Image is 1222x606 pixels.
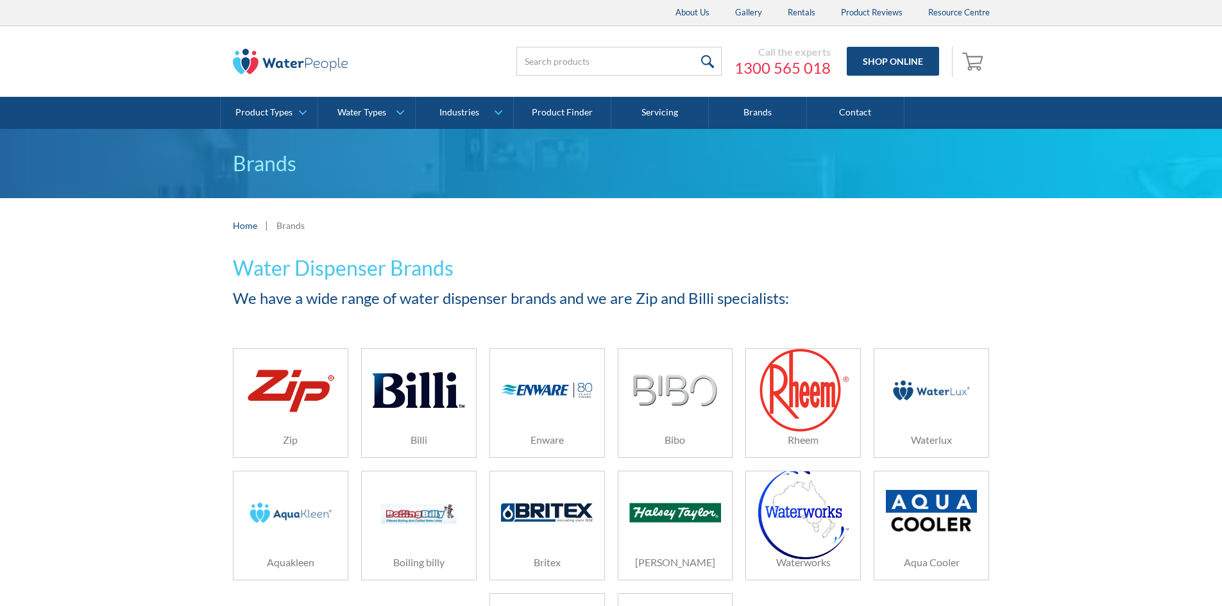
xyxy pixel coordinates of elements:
img: shopping cart [962,51,987,71]
a: WaterluxWaterlux [874,348,989,458]
a: AquakleenAquakleen [233,471,348,580]
img: Enware [501,382,592,399]
a: Brands [709,97,806,129]
a: Home [233,219,257,232]
img: Aquakleen [245,482,336,543]
p: Brands [233,148,990,179]
a: BiboBibo [618,348,733,458]
img: Rheem [758,348,849,433]
img: Aqua Cooler [886,490,977,535]
img: Boiling billy [373,482,464,543]
a: 1300 565 018 [734,58,831,78]
div: Call the experts [734,46,831,58]
a: Aqua CoolerAqua Cooler [874,471,989,580]
h6: Waterworks [746,555,860,570]
div: Water Types [337,107,386,118]
a: ZipZip [233,348,348,458]
div: Industries [439,107,479,118]
a: RheemRheem [745,348,861,458]
img: The Water People [233,49,348,74]
h6: Aqua Cooler [874,555,989,570]
a: EnwareEnware [489,348,605,458]
a: WaterworksWaterworks [745,471,861,580]
a: Product Finder [514,97,611,129]
a: Product Types [221,97,318,129]
h6: Britex [490,555,604,570]
img: Waterlux [886,360,977,421]
div: Brands [276,219,305,232]
a: Industries [416,97,513,129]
img: Halsey Taylor [629,503,720,523]
h2: We have a wide range of water dispenser brands and we are Zip and Billi specialists: [233,287,990,310]
h6: Enware [490,432,604,448]
a: Water Types [318,97,415,129]
a: Contact [807,97,904,129]
h6: Rheem [746,432,860,448]
h6: Bibo [618,432,733,448]
a: BilliBilli [361,348,477,458]
img: Bibo [632,375,718,407]
input: Search products [516,47,722,76]
h6: Billi [362,432,476,448]
img: Zip [245,363,336,417]
h6: [PERSON_NAME] [618,555,733,570]
a: Shop Online [847,47,939,76]
img: Britex [501,503,592,521]
img: Waterworks [758,467,849,559]
h6: Waterlux [874,432,989,448]
div: | [264,217,270,233]
h6: Boiling billy [362,555,476,570]
a: Boiling billyBoiling billy [361,471,477,580]
h6: Aquakleen [233,555,348,570]
a: Halsey Taylor[PERSON_NAME] [618,471,733,580]
a: Servicing [611,97,709,129]
a: Open cart [959,46,990,77]
a: BritexBritex [489,471,605,580]
div: Product Types [235,107,293,118]
img: Billi [373,360,464,421]
h6: Zip [233,432,348,448]
h1: Water Dispenser Brands [233,253,990,283]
